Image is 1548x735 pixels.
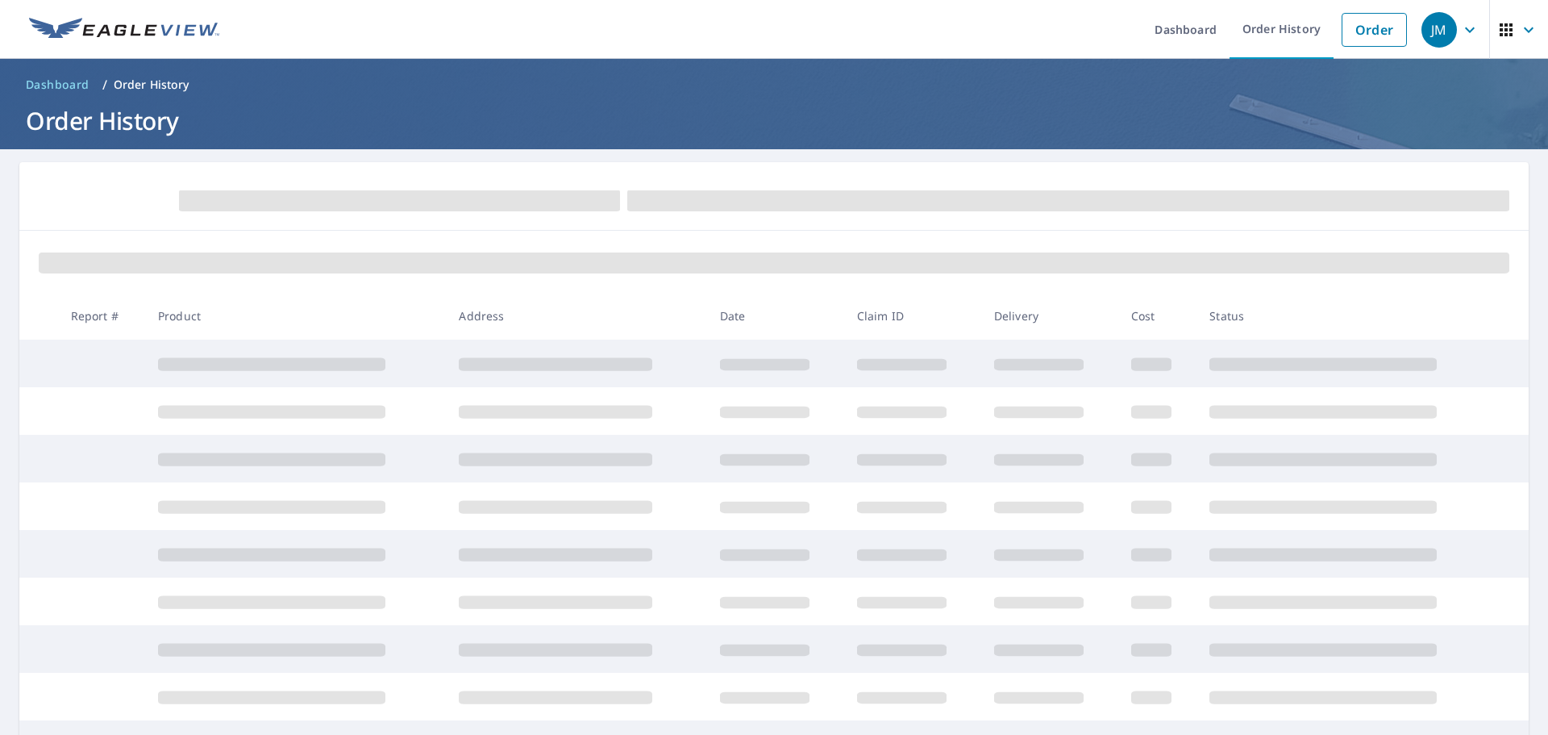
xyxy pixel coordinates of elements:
[446,292,706,340] th: Address
[1118,292,1197,340] th: Cost
[58,292,145,340] th: Report #
[1342,13,1407,47] a: Order
[26,77,89,93] span: Dashboard
[707,292,844,340] th: Date
[29,18,219,42] img: EV Logo
[844,292,981,340] th: Claim ID
[981,292,1118,340] th: Delivery
[145,292,446,340] th: Product
[114,77,189,93] p: Order History
[1421,12,1457,48] div: JM
[1196,292,1498,340] th: Status
[19,72,96,98] a: Dashboard
[19,72,1529,98] nav: breadcrumb
[102,75,107,94] li: /
[19,104,1529,137] h1: Order History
